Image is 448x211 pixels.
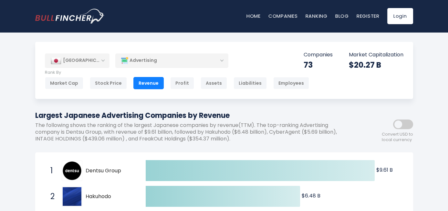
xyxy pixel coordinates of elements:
[63,187,81,206] img: Hakuhodo
[387,8,413,24] a: Login
[170,77,194,89] div: Profit
[246,13,261,19] a: Home
[47,191,54,202] span: 2
[349,52,403,58] p: Market Capitalization
[35,110,355,121] h1: Largest Japanese Advertising Companies by Revenue
[201,77,227,89] div: Assets
[133,77,164,89] div: Revenue
[45,53,109,68] div: [GEOGRAPHIC_DATA]
[335,13,349,19] a: Blog
[47,165,54,176] span: 1
[382,132,413,143] span: Convert USD to local currency
[273,77,309,89] div: Employees
[35,9,105,24] img: bullfincher logo
[349,60,403,70] div: $20.27 B
[302,192,320,199] text: $6.48 B
[45,77,83,89] div: Market Cap
[376,166,393,174] text: $9.61 B
[86,168,134,174] span: Dentsu Group
[35,9,105,24] a: Go to homepage
[306,13,328,19] a: Ranking
[45,70,309,75] p: Rank By
[90,77,127,89] div: Stock Price
[268,13,298,19] a: Companies
[357,13,380,19] a: Register
[234,77,267,89] div: Liabilities
[304,60,333,70] div: 73
[86,193,134,200] span: Hakuhodo
[63,161,81,180] img: Dentsu Group
[35,122,355,142] p: The following shows the ranking of the largest Japanese companies by revenue(TTM). The top-rankin...
[304,52,333,58] p: Companies
[115,53,228,68] div: Advertising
